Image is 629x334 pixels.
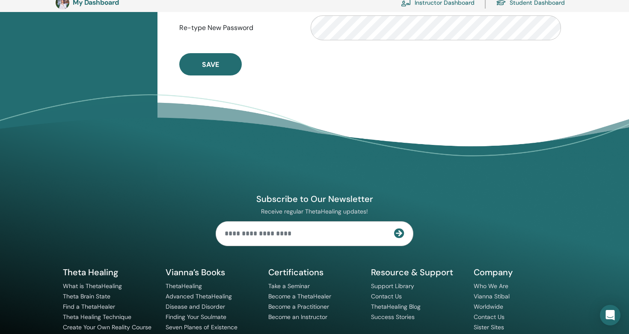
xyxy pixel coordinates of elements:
[173,20,304,36] label: Re-type New Password
[63,323,151,331] a: Create Your Own Reality Course
[268,267,361,278] h5: Certifications
[371,303,421,310] a: ThetaHealing Blog
[268,313,327,321] a: Become an Instructor
[600,305,620,325] div: Open Intercom Messenger
[63,292,110,300] a: Theta Brain State
[474,267,566,278] h5: Company
[474,303,503,310] a: Worldwide
[202,60,219,69] span: Save
[63,282,122,290] a: What is ThetaHealing
[216,193,413,205] h4: Subscribe to Our Newsletter
[166,313,226,321] a: Finding Your Soulmate
[166,267,258,278] h5: Vianna’s Books
[179,53,242,75] button: Save
[166,292,232,300] a: Advanced ThetaHealing
[268,303,329,310] a: Become a Practitioner
[268,292,331,300] a: Become a ThetaHealer
[63,313,131,321] a: Theta Healing Technique
[474,323,504,331] a: Sister Sites
[474,292,510,300] a: Vianna Stibal
[63,267,155,278] h5: Theta Healing
[268,282,310,290] a: Take a Seminar
[371,292,402,300] a: Contact Us
[371,282,414,290] a: Support Library
[371,267,463,278] h5: Resource & Support
[63,303,115,310] a: Find a ThetaHealer
[474,282,508,290] a: Who We Are
[371,313,415,321] a: Success Stories
[166,282,202,290] a: ThetaHealing
[474,313,504,321] a: Contact Us
[166,323,237,331] a: Seven Planes of Existence
[216,208,413,215] p: Receive regular ThetaHealing updates!
[166,303,225,310] a: Disease and Disorder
